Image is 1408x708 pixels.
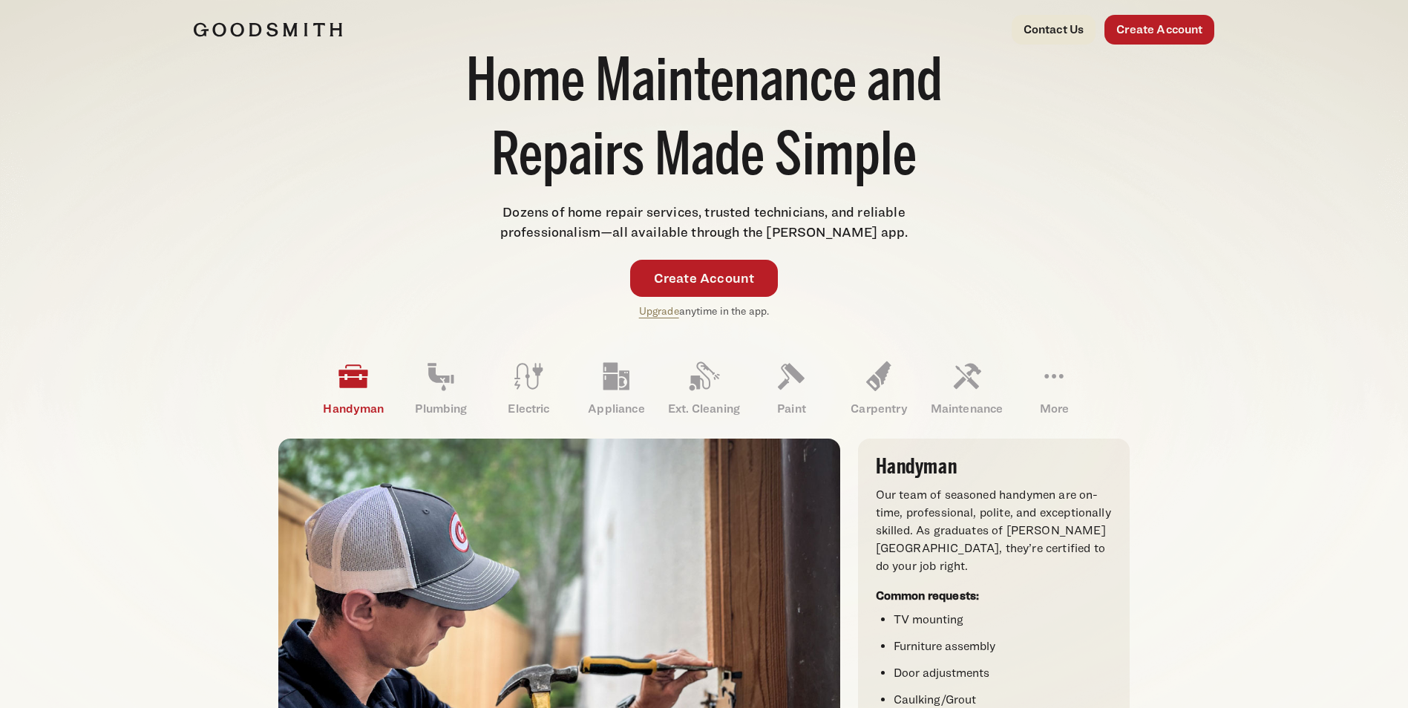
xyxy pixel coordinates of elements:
[1104,15,1214,45] a: Create Account
[500,204,908,240] span: Dozens of home repair services, trusted technicians, and reliable professionalism—all available t...
[572,350,660,427] a: Appliance
[449,47,960,196] h1: Home Maintenance and Repairs Made Simple
[310,350,397,427] a: Handyman
[1010,350,1098,427] a: More
[639,304,679,317] a: Upgrade
[630,260,779,297] a: Create Account
[397,350,485,427] a: Plumbing
[194,22,342,37] img: Goodsmith
[639,303,770,320] p: anytime in the app.
[894,664,1112,682] li: Door adjustments
[835,400,923,418] p: Carpentry
[1010,400,1098,418] p: More
[485,350,572,427] a: Electric
[660,350,747,427] a: Ext. Cleaning
[923,400,1010,418] p: Maintenance
[485,400,572,418] p: Electric
[835,350,923,427] a: Carpentry
[923,350,1010,427] a: Maintenance
[747,400,835,418] p: Paint
[876,486,1112,575] p: Our team of seasoned handymen are on-time, professional, polite, and exceptionally skilled. As gr...
[894,611,1112,629] li: TV mounting
[397,400,485,418] p: Plumbing
[876,589,980,603] strong: Common requests:
[1012,15,1096,45] a: Contact Us
[310,400,397,418] p: Handyman
[660,400,747,418] p: Ext. Cleaning
[876,456,1112,477] h3: Handyman
[894,637,1112,655] li: Furniture assembly
[572,400,660,418] p: Appliance
[747,350,835,427] a: Paint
